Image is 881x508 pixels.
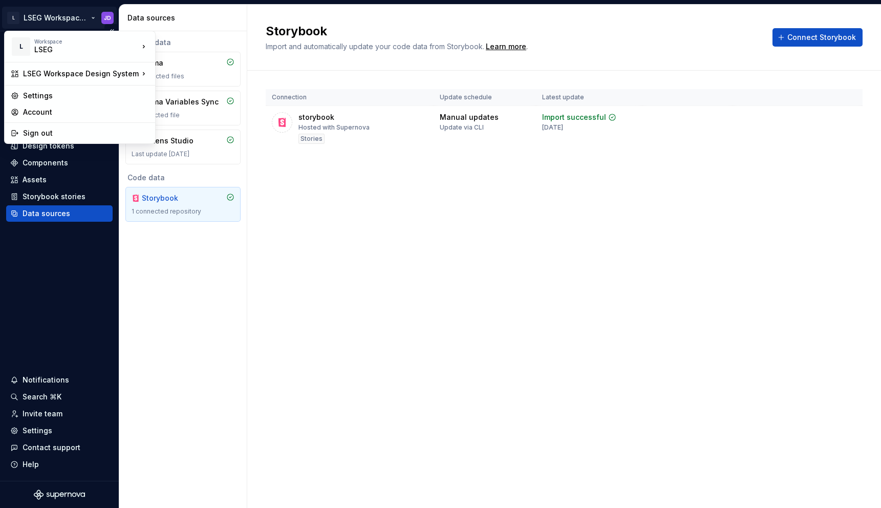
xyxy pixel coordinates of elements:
[23,69,139,79] div: LSEG Workspace Design System
[12,37,30,56] div: L
[23,128,149,138] div: Sign out
[23,91,149,101] div: Settings
[23,107,149,117] div: Account
[34,38,139,45] div: Workspace
[34,45,121,55] div: LSEG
